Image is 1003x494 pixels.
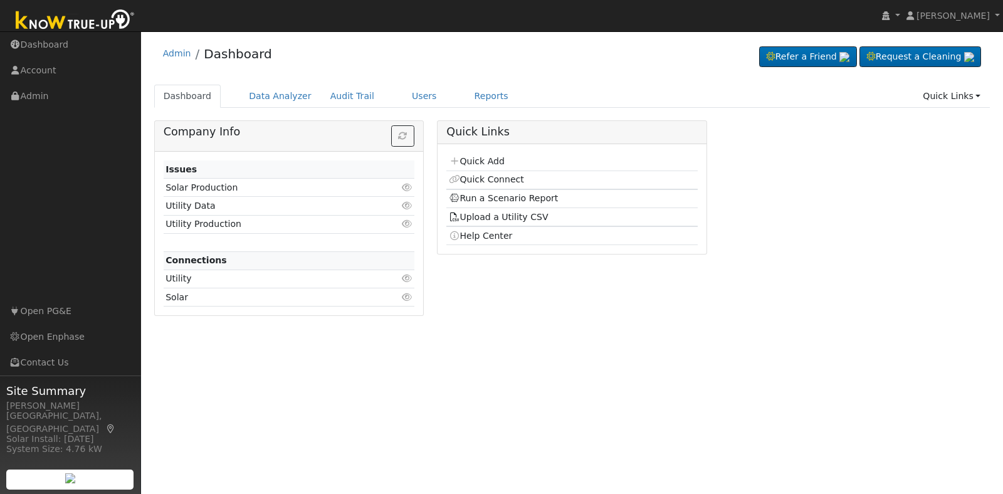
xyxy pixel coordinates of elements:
[401,183,412,192] i: Click to view
[449,193,559,203] a: Run a Scenario Report
[859,46,981,68] a: Request a Cleaning
[321,85,384,108] a: Audit Trail
[164,288,374,307] td: Solar
[6,409,134,436] div: [GEOGRAPHIC_DATA], [GEOGRAPHIC_DATA]
[239,85,321,108] a: Data Analyzer
[165,255,227,265] strong: Connections
[465,85,518,108] a: Reports
[164,179,374,197] td: Solar Production
[164,197,374,215] td: Utility Data
[6,443,134,456] div: System Size: 4.76 kW
[401,274,412,283] i: Click to view
[163,48,191,58] a: Admin
[449,156,505,166] a: Quick Add
[449,231,513,241] a: Help Center
[964,52,974,62] img: retrieve
[449,212,549,222] a: Upload a Utility CSV
[6,382,134,399] span: Site Summary
[401,201,412,210] i: Click to view
[839,52,849,62] img: retrieve
[446,125,697,139] h5: Quick Links
[401,219,412,228] i: Click to view
[6,433,134,446] div: Solar Install: [DATE]
[401,293,412,302] i: Click to view
[105,424,117,434] a: Map
[916,11,990,21] span: [PERSON_NAME]
[402,85,446,108] a: Users
[165,164,197,174] strong: Issues
[913,85,990,108] a: Quick Links
[9,7,141,35] img: Know True-Up
[164,270,374,288] td: Utility
[449,174,524,184] a: Quick Connect
[759,46,857,68] a: Refer a Friend
[65,473,75,483] img: retrieve
[164,215,374,233] td: Utility Production
[164,125,414,139] h5: Company Info
[154,85,221,108] a: Dashboard
[204,46,272,61] a: Dashboard
[6,399,134,413] div: [PERSON_NAME]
